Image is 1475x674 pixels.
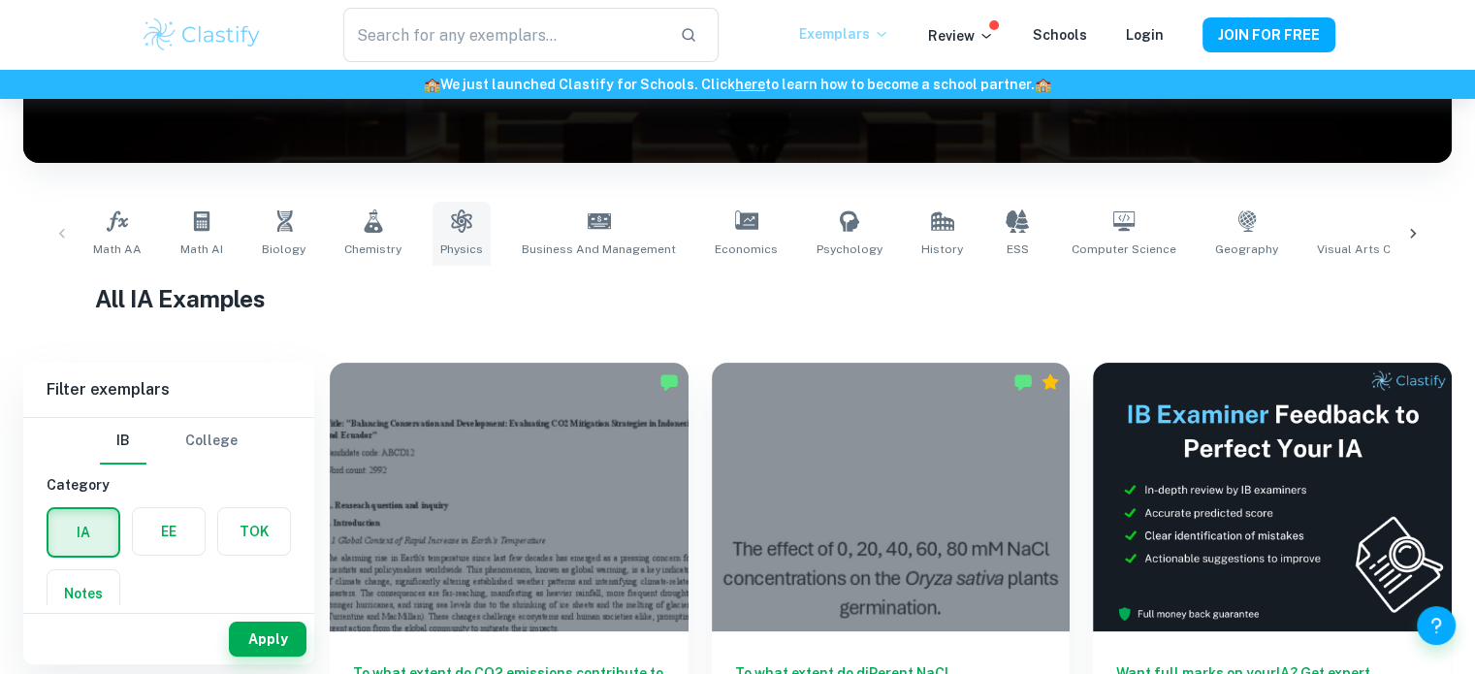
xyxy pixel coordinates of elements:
span: Geography [1215,241,1278,258]
img: Thumbnail [1093,363,1452,631]
img: Marked [659,372,679,392]
p: Review [928,25,994,47]
span: Math AA [93,241,142,258]
img: Clastify logo [141,16,264,54]
span: History [921,241,963,258]
span: Psychology [817,241,882,258]
button: IA [48,509,118,556]
span: ESS [1007,241,1029,258]
button: TOK [218,508,290,555]
img: Marked [1013,372,1033,392]
span: 🏫 [424,77,440,92]
a: here [735,77,765,92]
button: Apply [229,622,306,657]
h1: All IA Examples [95,281,1381,316]
div: Premium [1041,372,1060,392]
span: Business and Management [522,241,676,258]
span: Chemistry [344,241,401,258]
h6: We just launched Clastify for Schools. Click to learn how to become a school partner. [4,74,1471,95]
div: Filter type choice [100,418,238,465]
p: Exemplars [799,23,889,45]
a: Schools [1033,27,1087,43]
span: Biology [262,241,305,258]
button: EE [133,508,205,555]
span: 🏫 [1035,77,1051,92]
span: Economics [715,241,778,258]
a: Login [1126,27,1164,43]
span: Math AI [180,241,223,258]
button: Help and Feedback [1417,606,1456,645]
input: Search for any exemplars... [343,8,663,62]
h6: Category [47,474,291,496]
button: Notes [48,570,119,617]
h6: Filter exemplars [23,363,314,417]
button: IB [100,418,146,465]
span: Physics [440,241,483,258]
button: College [185,418,238,465]
span: Computer Science [1072,241,1176,258]
button: JOIN FOR FREE [1202,17,1335,52]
